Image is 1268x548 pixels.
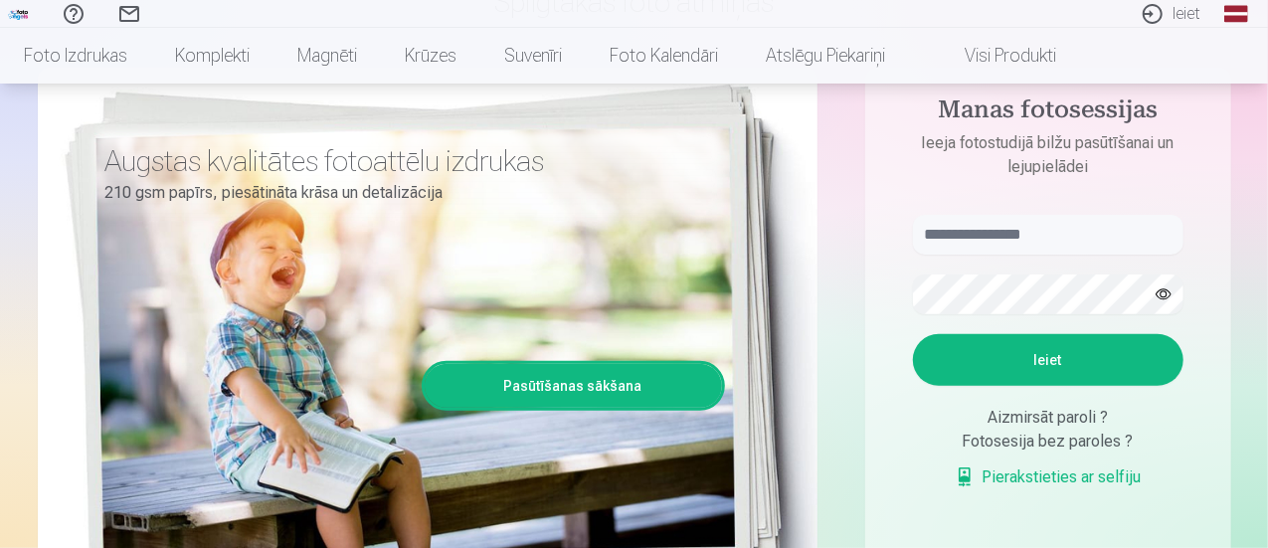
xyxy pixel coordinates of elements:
[8,8,30,20] img: /fa1
[893,95,1203,131] h4: Manas fotosessijas
[913,406,1183,430] div: Aizmirsāt paroli ?
[955,465,1142,489] a: Pierakstieties ar selfiju
[913,430,1183,454] div: Fotosesija bez paroles ?
[586,28,742,84] a: Foto kalendāri
[151,28,273,84] a: Komplekti
[425,364,722,408] a: Pasūtīšanas sākšana
[893,131,1203,179] p: Ieeja fotostudijā bilžu pasūtīšanai un lejupielādei
[742,28,909,84] a: Atslēgu piekariņi
[381,28,480,84] a: Krūzes
[105,143,710,179] h3: Augstas kvalitātes fotoattēlu izdrukas
[105,179,710,207] p: 210 gsm papīrs, piesātināta krāsa un detalizācija
[273,28,381,84] a: Magnēti
[480,28,586,84] a: Suvenīri
[909,28,1080,84] a: Visi produkti
[913,334,1183,386] button: Ieiet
